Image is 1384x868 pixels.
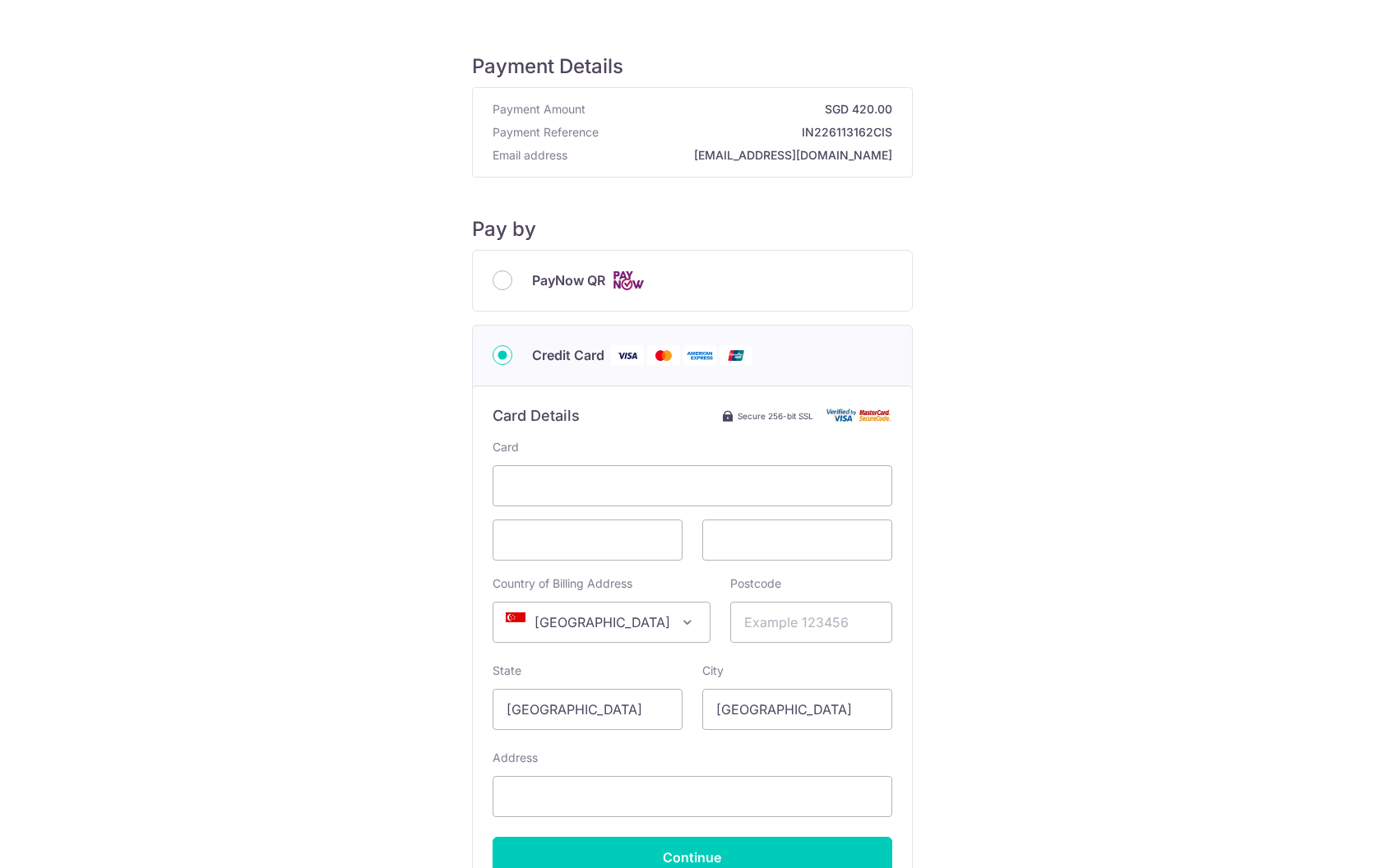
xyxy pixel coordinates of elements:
[507,476,878,496] iframe: Secure card number input frame
[507,530,669,550] iframe: Secure card expiration date input frame
[493,101,586,118] span: Payment Amount
[493,270,892,291] div: PayNow QR Cards logo
[472,217,913,242] h5: Pay by
[493,345,892,366] div: Credit Card Visa Mastercard American Express Union Pay
[720,345,752,366] img: Union Pay
[574,147,892,164] strong: [EMAIL_ADDRESS][DOMAIN_NAME]
[493,663,521,679] label: State
[738,409,813,422] span: Secure 256-bit SSL
[826,409,892,422] img: Card secure
[592,101,892,118] strong: SGD 420.00
[493,575,632,592] label: Country of Billing Address
[612,270,645,291] img: Cards logo
[493,750,538,766] label: Address
[493,439,519,455] label: Card
[605,124,892,141] strong: IN226113162CIS
[493,406,580,426] h6: Card Details
[730,602,892,643] input: Example 123456
[532,270,605,290] span: PayNow QR
[532,345,604,365] span: Credit Card
[716,530,878,550] iframe: Secure card security code input frame
[493,124,599,141] span: Payment Reference
[702,663,724,679] label: City
[493,602,711,643] span: Singapore
[683,345,716,366] img: American Express
[611,345,644,366] img: Visa
[493,147,567,164] span: Email address
[730,575,781,592] label: Postcode
[472,54,913,79] h5: Payment Details
[647,345,680,366] img: Mastercard
[493,603,710,642] span: Singapore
